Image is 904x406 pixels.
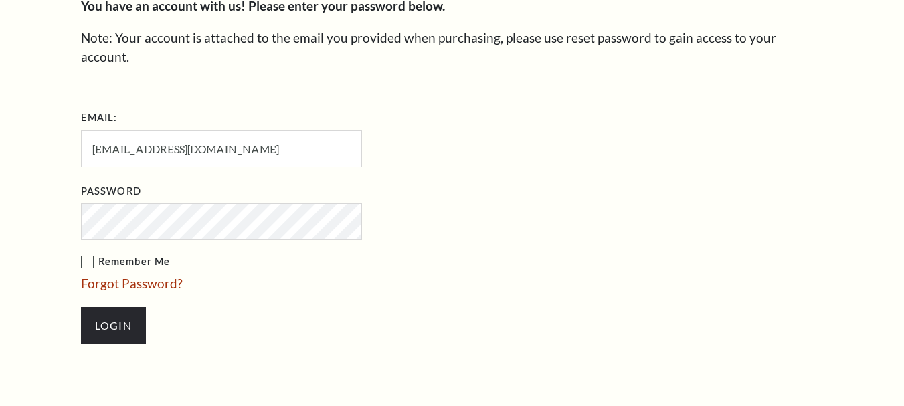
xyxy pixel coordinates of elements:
[81,29,824,67] p: Note: Your account is attached to the email you provided when purchasing, please use reset passwo...
[81,253,496,270] label: Remember Me
[81,183,141,200] label: Password
[81,130,362,167] input: Required
[81,110,118,126] label: Email:
[81,307,146,344] input: Login
[81,276,183,291] a: Forgot Password?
